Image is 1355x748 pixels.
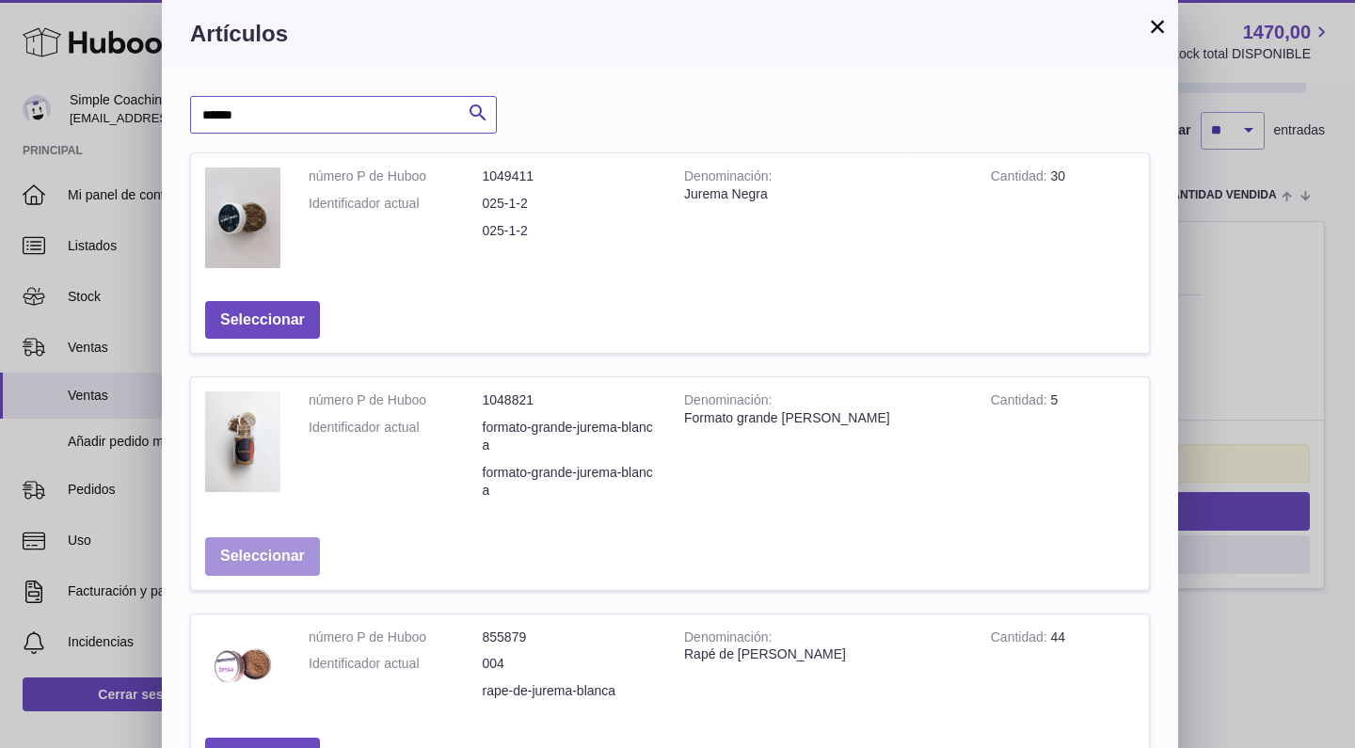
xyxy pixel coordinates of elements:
dd: 025-1-2 [483,222,657,240]
div: Rapé de [PERSON_NAME] [684,645,963,663]
div: Jurema Negra [684,185,963,203]
dd: 004 [483,655,657,673]
dt: Identificador actual [309,419,483,454]
strong: Cantidad [991,392,1051,412]
button: Seleccionar [205,301,320,340]
dt: número P de Huboo [309,167,483,185]
dt: número P de Huboo [309,391,483,409]
dd: formato-grande-jurema-blanca [483,419,657,454]
div: Formato grande [PERSON_NAME] [684,409,963,427]
dt: número P de Huboo [309,629,483,646]
strong: Denominación [684,392,772,412]
button: Seleccionar [205,537,320,576]
td: 5 [977,377,1149,522]
dd: 855879 [483,629,657,646]
img: Jurema Negra [205,167,280,267]
dt: Identificador actual [309,655,483,673]
dd: rape-de-jurema-blanca [483,682,657,700]
strong: Denominación [684,168,772,188]
strong: Denominación [684,629,772,649]
img: Rapé de Jurema Blanca [205,629,280,704]
button: × [1146,15,1169,38]
img: Formato grande Jurema Blanca [205,391,280,491]
td: 44 [977,614,1149,724]
dd: 1049411 [483,167,657,185]
dt: Identificador actual [309,195,483,213]
dd: formato-grande-jurema-blanca [483,464,657,500]
td: 30 [977,153,1149,286]
h3: Artículos [190,19,1150,49]
strong: Cantidad [991,629,1051,649]
strong: Cantidad [991,168,1051,188]
dd: 025-1-2 [483,195,657,213]
dd: 1048821 [483,391,657,409]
